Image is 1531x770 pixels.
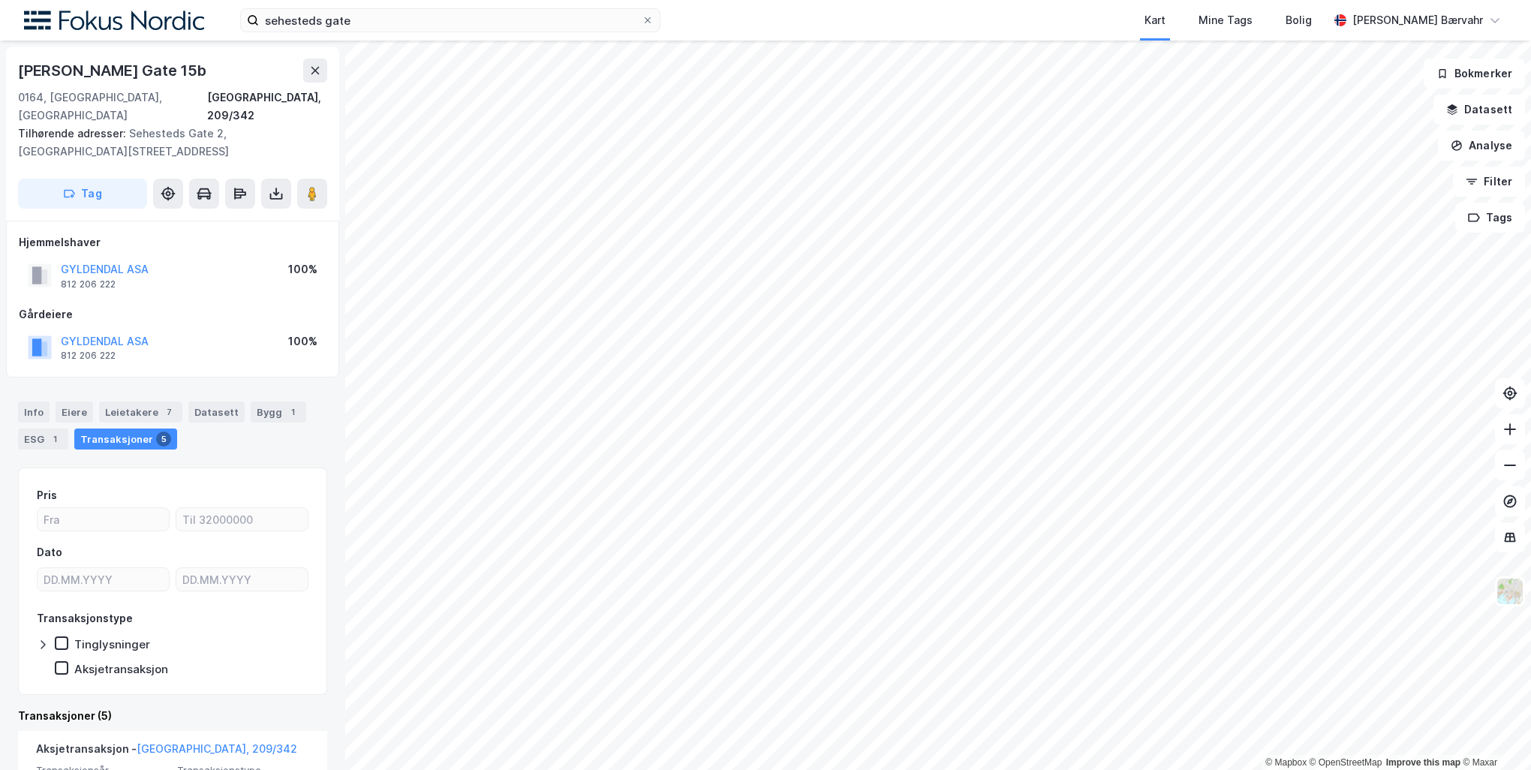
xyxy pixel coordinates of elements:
[37,543,62,561] div: Dato
[38,568,169,591] input: DD.MM.YYYY
[288,332,317,350] div: 100%
[74,429,177,450] div: Transaksjoner
[161,405,176,420] div: 7
[38,508,169,531] input: Fra
[1455,203,1525,233] button: Tags
[259,9,642,32] input: Søk på adresse, matrikkel, gårdeiere, leietakere eller personer
[1352,11,1483,29] div: [PERSON_NAME] Bærvahr
[137,742,297,755] a: [GEOGRAPHIC_DATA], 209/342
[19,305,326,323] div: Gårdeiere
[56,402,93,423] div: Eiere
[74,637,150,651] div: Tinglysninger
[24,11,204,31] img: fokus-nordic-logo.8a93422641609758e4ac.png
[176,568,308,591] input: DD.MM.YYYY
[18,127,129,140] span: Tilhørende adresser:
[1265,757,1307,768] a: Mapbox
[1433,95,1525,125] button: Datasett
[37,609,133,627] div: Transaksjonstype
[18,89,207,125] div: 0164, [GEOGRAPHIC_DATA], [GEOGRAPHIC_DATA]
[18,402,50,423] div: Info
[61,350,116,362] div: 812 206 222
[1438,131,1525,161] button: Analyse
[18,707,327,725] div: Transaksjoner (5)
[1496,577,1524,606] img: Z
[285,405,300,420] div: 1
[18,179,147,209] button: Tag
[1286,11,1312,29] div: Bolig
[1199,11,1253,29] div: Mine Tags
[1386,757,1460,768] a: Improve this map
[1456,698,1531,770] iframe: Chat Widget
[61,278,116,290] div: 812 206 222
[47,432,62,447] div: 1
[1424,59,1525,89] button: Bokmerker
[251,402,306,423] div: Bygg
[1456,698,1531,770] div: Kontrollprogram for chat
[19,233,326,251] div: Hjemmelshaver
[188,402,245,423] div: Datasett
[207,89,327,125] div: [GEOGRAPHIC_DATA], 209/342
[156,432,171,447] div: 5
[36,740,297,764] div: Aksjetransaksjon -
[1453,167,1525,197] button: Filter
[18,125,315,161] div: Sehesteds Gate 2, [GEOGRAPHIC_DATA][STREET_ADDRESS]
[288,260,317,278] div: 100%
[176,508,308,531] input: Til 32000000
[18,59,209,83] div: [PERSON_NAME] Gate 15b
[1310,757,1382,768] a: OpenStreetMap
[99,402,182,423] div: Leietakere
[1144,11,1166,29] div: Kart
[18,429,68,450] div: ESG
[37,486,57,504] div: Pris
[74,662,168,676] div: Aksjetransaksjon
